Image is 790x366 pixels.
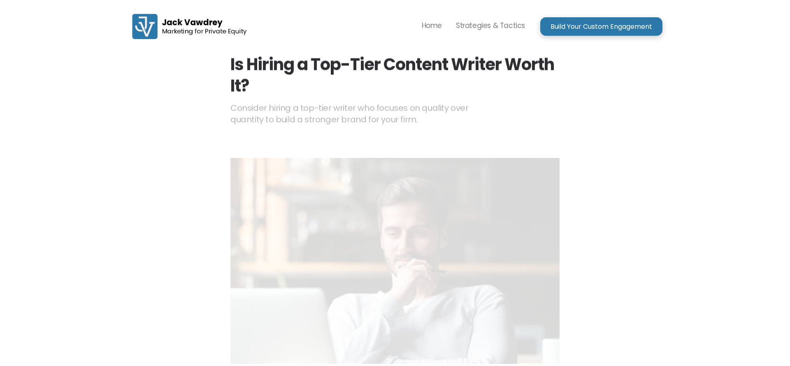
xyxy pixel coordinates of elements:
a: Strategies & Tactics [449,12,532,40]
p: Home [422,19,442,32]
p: Strategies & Tactics [456,19,525,32]
a: Build Your Custom Engagement [540,17,662,36]
h1: Is Hiring a Top-Tier Content Writer Worth It? [230,54,560,97]
a: home [128,8,251,44]
a: Home [415,12,449,40]
p: Consider hiring a top-tier writer who focuses on quality over quantity to build a stronger brand ... [230,102,481,125]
